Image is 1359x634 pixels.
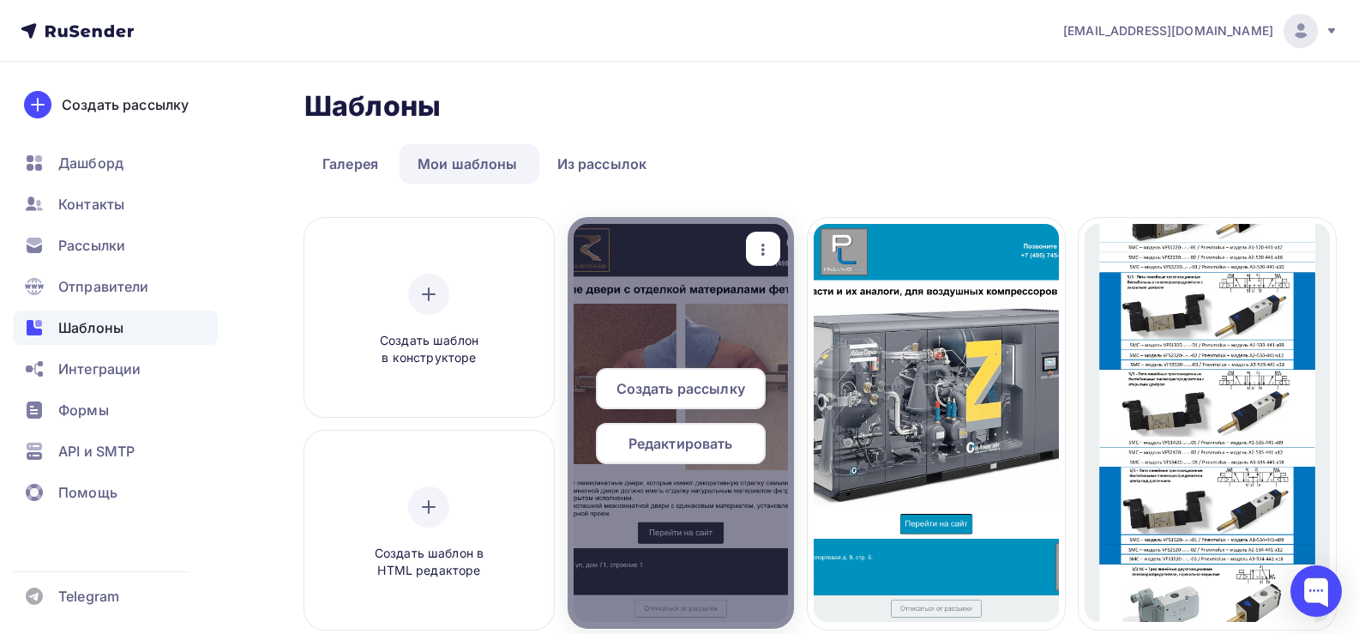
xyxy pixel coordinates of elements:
span: Помощь [58,482,117,503]
a: [EMAIL_ADDRESS][DOMAIN_NAME] [1063,14,1338,48]
a: Рассылки [14,228,218,263]
a: Мои шаблоны [400,144,536,184]
span: Создать рассылку [616,378,745,399]
a: Контакты [14,187,218,221]
span: Контакты [58,194,124,214]
span: Редактировать [628,433,733,454]
a: Из рассылок [539,144,665,184]
a: Дашборд [14,146,218,180]
a: Формы [14,393,218,427]
span: Создать шаблон в конструкторе [347,332,510,367]
span: Формы [58,400,109,420]
span: Отправители [58,276,149,297]
span: Рассылки [58,235,125,256]
span: Шаблоны [58,317,123,338]
a: Шаблоны [14,311,218,345]
h2: Шаблоны [304,89,441,124]
a: Галерея [304,144,396,184]
span: Дашборд [58,153,123,173]
span: API и SMTP [58,441,135,462]
span: Создать шаблон в HTML редакторе [347,545,510,580]
span: Интеграции [58,359,141,379]
span: Telegram [58,586,119,607]
a: Отправители [14,269,218,304]
span: [EMAIL_ADDRESS][DOMAIN_NAME] [1063,22,1273,39]
div: Создать рассылку [62,94,189,115]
